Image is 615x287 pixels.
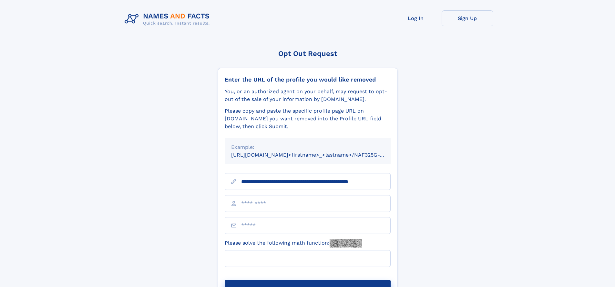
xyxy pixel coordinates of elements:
div: Example: [231,143,384,151]
a: Log In [390,10,442,26]
div: Please copy and paste the specific profile page URL on [DOMAIN_NAME] you want removed into the Pr... [225,107,391,130]
div: Enter the URL of the profile you would like removed [225,76,391,83]
label: Please solve the following math function: [225,239,362,248]
small: [URL][DOMAIN_NAME]<firstname>_<lastname>/NAF325G-xxxxxxxx [231,152,403,158]
div: Opt Out Request [218,50,397,58]
a: Sign Up [442,10,493,26]
img: Logo Names and Facts [122,10,215,28]
div: You, or an authorized agent on your behalf, may request to opt-out of the sale of your informatio... [225,88,391,103]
